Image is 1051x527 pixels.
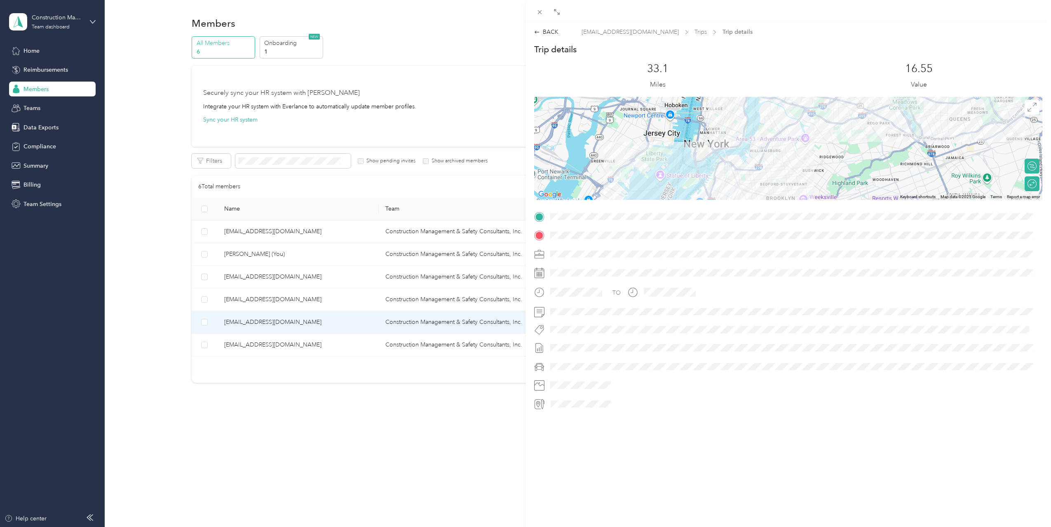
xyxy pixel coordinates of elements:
[534,44,577,55] p: Trip details
[990,194,1002,199] a: Terms (opens in new tab)
[1007,194,1040,199] a: Report a map error
[900,194,936,200] button: Keyboard shortcuts
[536,189,563,200] a: Open this area in Google Maps (opens a new window)
[534,28,558,36] div: BACK
[941,194,985,199] span: Map data ©2025 Google
[694,28,707,36] span: Trips
[911,80,927,90] p: Value
[650,80,666,90] p: Miles
[905,62,933,75] p: 16.55
[1005,481,1051,527] iframe: Everlance-gr Chat Button Frame
[536,189,563,200] img: Google
[582,28,679,36] span: [EMAIL_ADDRESS][DOMAIN_NAME]
[723,28,753,36] span: Trip details
[647,62,669,75] p: 33.1
[612,288,621,297] div: TO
